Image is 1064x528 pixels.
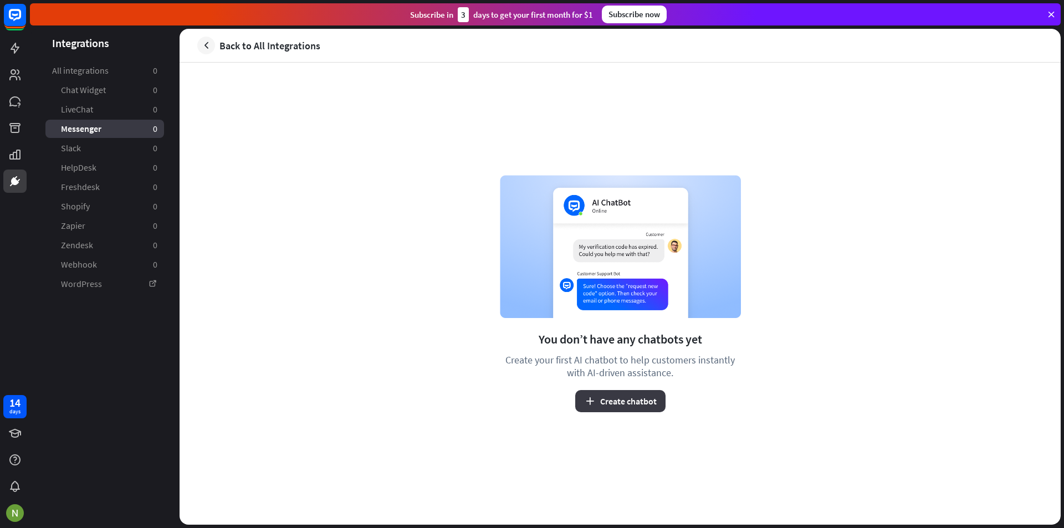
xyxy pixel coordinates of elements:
[30,35,180,50] header: Integrations
[61,104,93,115] span: LiveChat
[9,408,21,416] div: days
[61,123,101,135] span: Messenger
[3,395,27,418] a: 14 days
[458,7,469,22] div: 3
[61,259,97,270] span: Webhook
[61,84,106,96] span: Chat Widget
[153,162,157,173] aside: 0
[45,158,164,177] a: HelpDesk 0
[9,398,21,408] div: 14
[45,81,164,99] a: Chat Widget 0
[45,61,164,80] a: All integrations 0
[45,275,164,293] a: WordPress
[153,259,157,270] aside: 0
[61,220,85,232] span: Zapier
[45,255,164,274] a: Webhook 0
[45,100,164,119] a: LiveChat 0
[153,201,157,212] aside: 0
[153,181,157,193] aside: 0
[153,123,157,135] aside: 0
[61,181,100,193] span: Freshdesk
[45,236,164,254] a: Zendesk 0
[153,142,157,154] aside: 0
[153,239,157,251] aside: 0
[45,217,164,235] a: Zapier 0
[61,239,93,251] span: Zendesk
[61,162,96,173] span: HelpDesk
[61,142,81,154] span: Slack
[153,84,157,96] aside: 0
[52,65,109,76] span: All integrations
[575,390,666,412] button: Create chatbot
[539,331,702,347] div: You don’t have any chatbots yet
[45,197,164,216] a: Shopify 0
[61,201,90,212] span: Shopify
[45,139,164,157] a: Slack 0
[45,178,164,196] a: Freshdesk 0
[197,37,320,54] a: Back to All Integrations
[500,353,741,379] div: Create your first AI chatbot to help customers instantly with AI-driven assistance.
[602,6,667,23] div: Subscribe now
[219,39,320,52] span: Back to All Integrations
[9,4,42,38] button: Open LiveChat chat widget
[410,7,593,22] div: Subscribe in days to get your first month for $1
[153,220,157,232] aside: 0
[153,65,157,76] aside: 0
[153,104,157,115] aside: 0
[500,175,741,318] img: chatbot example image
